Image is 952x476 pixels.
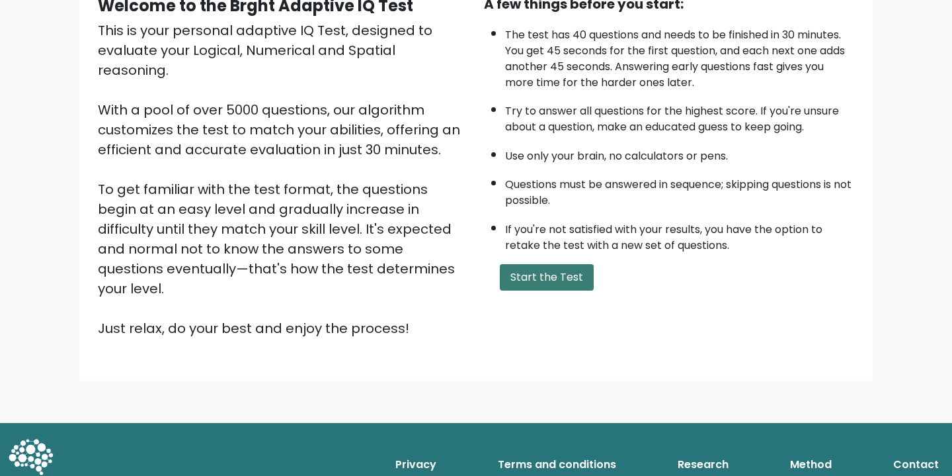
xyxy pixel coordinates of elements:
li: Use only your brain, no calculators or pens. [505,142,854,164]
button: Start the Test [500,264,594,291]
li: Questions must be answered in sequence; skipping questions is not possible. [505,170,854,209]
li: If you're not satisfied with your results, you have the option to retake the test with a new set ... [505,215,854,254]
li: Try to answer all questions for the highest score. If you're unsure about a question, make an edu... [505,97,854,135]
li: The test has 40 questions and needs to be finished in 30 minutes. You get 45 seconds for the firs... [505,21,854,91]
div: This is your personal adaptive IQ Test, designed to evaluate your Logical, Numerical and Spatial ... [98,21,468,338]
